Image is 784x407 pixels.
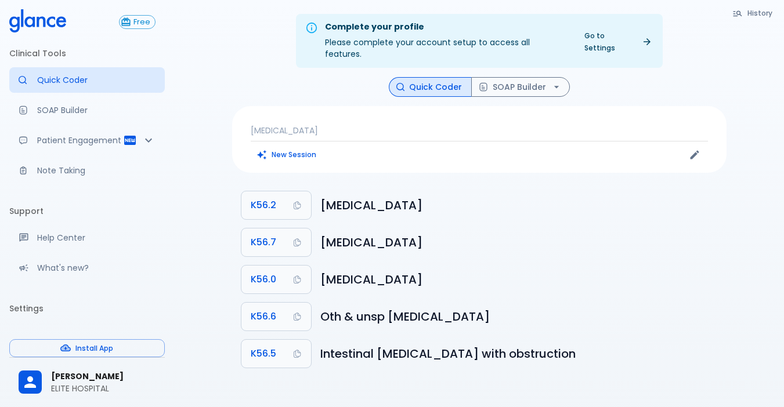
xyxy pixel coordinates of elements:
button: Edit [686,146,703,163]
button: Quick Coder [389,77,472,97]
a: Please complete account setup [9,322,165,348]
p: What's new? [37,262,156,274]
span: K56.5 [251,346,276,362]
span: Free [129,18,155,27]
button: Copy Code K56.7 to clipboard [241,228,311,256]
span: K56.6 [251,308,276,325]
button: Install App [9,339,165,357]
li: Clinical Tools [9,39,165,67]
p: Patient Engagement [37,135,123,146]
h6: Ileus, unspecified [320,233,717,252]
h6: Other and unspecified intestinal obstruction [320,307,717,326]
a: Docugen: Compose a clinical documentation in seconds [9,97,165,123]
p: ELITE HOSPITAL [51,383,156,394]
button: Copy Code K56.2 to clipboard [241,191,311,219]
div: Recent updates and feature releases [9,255,165,281]
span: K56.2 [251,197,276,213]
li: Support [9,197,165,225]
button: Clears all inputs and results. [251,146,323,163]
span: [PERSON_NAME] [51,370,156,383]
span: K56.7 [251,234,276,250]
p: Quick Coder [37,74,156,86]
button: SOAP Builder [471,77,570,97]
li: Settings [9,295,165,322]
p: SOAP Builder [37,104,156,116]
h6: Paralytic ileus [320,270,717,289]
button: Copy Code K56.6 to clipboard [241,303,311,330]
div: Please complete your account setup to access all features. [325,17,568,64]
button: History [727,5,779,21]
div: [PERSON_NAME]ELITE HOSPITAL [9,362,165,402]
a: Click to view or change your subscription [119,15,165,29]
p: Note Taking [37,165,156,176]
a: Moramiz: Find ICD10AM codes instantly [9,67,165,93]
div: Patient Reports & Referrals [9,128,165,153]
p: [MEDICAL_DATA] [251,125,708,136]
h6: Intestinal adhesions [bands] with obstruction [320,344,717,363]
button: Copy Code K56.0 to clipboard [241,266,311,293]
a: Advanced note-taking [9,158,165,183]
div: Complete your profile [325,21,568,34]
h6: Volvulus [320,196,717,215]
a: Go to Settings [577,27,658,56]
a: Get help from our support team [9,225,165,250]
button: Copy Code K56.5 to clipboard [241,340,311,368]
button: Free [119,15,156,29]
p: Help Center [37,232,156,244]
span: K56.0 [251,271,276,288]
